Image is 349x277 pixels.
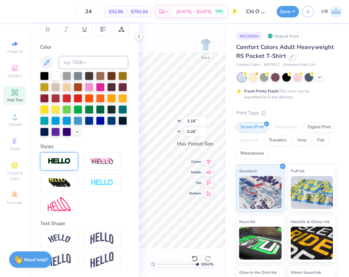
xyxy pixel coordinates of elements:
[283,62,316,68] span: Minimum Order: 24 +
[10,146,20,151] span: Greek
[24,257,48,263] strong: Need help?
[236,149,268,159] div: Rhinestones
[201,55,210,61] div: Back
[189,170,201,175] span: Middle
[48,197,71,211] img: Free Distort
[7,49,23,54] span: Image AI
[239,218,255,225] span: Neon Ink
[40,143,128,150] div: Styles
[241,5,273,18] input: Untitled Design
[330,5,342,18] img: Val Rhey Lodueta
[48,254,71,266] img: Flag
[303,122,335,132] div: Digital Print
[90,232,113,245] img: Arch
[48,178,71,188] img: 3d Illusion
[236,32,262,40] div: # 512656A
[176,8,212,15] span: [DATE] - [DATE]
[189,191,201,196] span: Bottom
[40,43,128,51] div: Color
[244,88,279,94] strong: Fresh Prints Flash:
[291,218,330,225] span: Metallic & Glitter Ink
[59,56,128,69] input: e.g. 7428 c
[189,160,201,164] span: Center
[40,220,128,227] div: Text Shape
[291,269,321,276] span: Water based Ink
[277,6,299,17] button: Save
[291,227,333,260] img: Metallic & Glitter Ink
[239,176,282,209] img: Standard
[90,179,113,187] img: Negative Space
[266,32,303,40] div: Original Proof
[90,252,113,268] img: Rise
[270,122,301,132] div: Embroidery
[131,8,148,15] span: $791.04
[321,5,342,18] a: VR
[313,136,329,145] div: Foil
[264,136,291,145] div: Transfers
[199,38,212,51] img: Back
[109,8,123,15] span: $32.96
[8,122,21,127] span: Upload
[7,200,23,205] span: Decorate
[236,136,262,145] div: Applique
[291,176,333,209] img: Puff Ink
[48,158,71,165] img: Stroke
[3,170,26,181] span: Clipart & logos
[8,73,22,78] span: Designs
[239,167,257,174] span: Standard
[321,8,328,15] span: VR
[48,234,71,243] img: Arc
[236,43,334,60] span: Comfort Colors Adult Heavyweight RS Pocket T-Shirt
[189,181,201,185] span: Top
[7,97,23,103] span: Add Text
[244,88,325,100] div: This color can be expedited for 5 day delivery.
[239,269,277,276] span: Glow in the Dark Ink
[264,62,280,68] span: # 6030CC
[236,62,261,68] span: Comfort Colors
[216,9,223,14] span: FREE
[236,122,268,132] div: Screen Print
[239,227,282,260] img: Neon Ink
[236,109,336,117] div: Print Type
[293,136,311,145] div: Vinyl
[76,6,101,17] input: – –
[201,261,213,267] span: 1000 %
[291,167,305,174] span: Puff Ink
[90,157,113,165] img: Shadow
